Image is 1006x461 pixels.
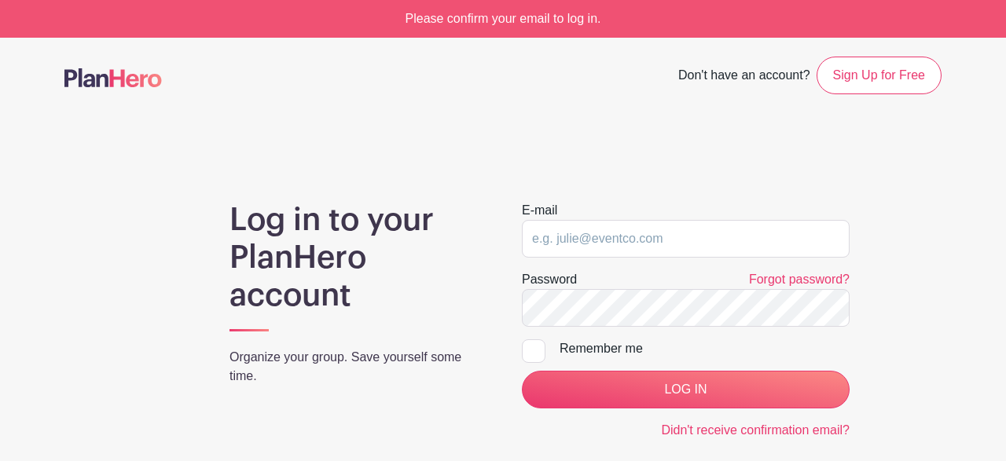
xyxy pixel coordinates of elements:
a: Didn't receive confirmation email? [661,423,850,437]
label: Password [522,270,577,289]
h1: Log in to your PlanHero account [229,201,484,314]
p: Organize your group. Save yourself some time. [229,348,484,386]
span: Don't have an account? [678,60,810,94]
input: e.g. julie@eventco.com [522,220,850,258]
img: logo-507f7623f17ff9eddc593b1ce0a138ce2505c220e1c5a4e2b4648c50719b7d32.svg [64,68,162,87]
div: Remember me [560,339,850,358]
label: E-mail [522,201,557,220]
a: Forgot password? [749,273,850,286]
input: LOG IN [522,371,850,408]
a: Sign Up for Free [817,57,942,94]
